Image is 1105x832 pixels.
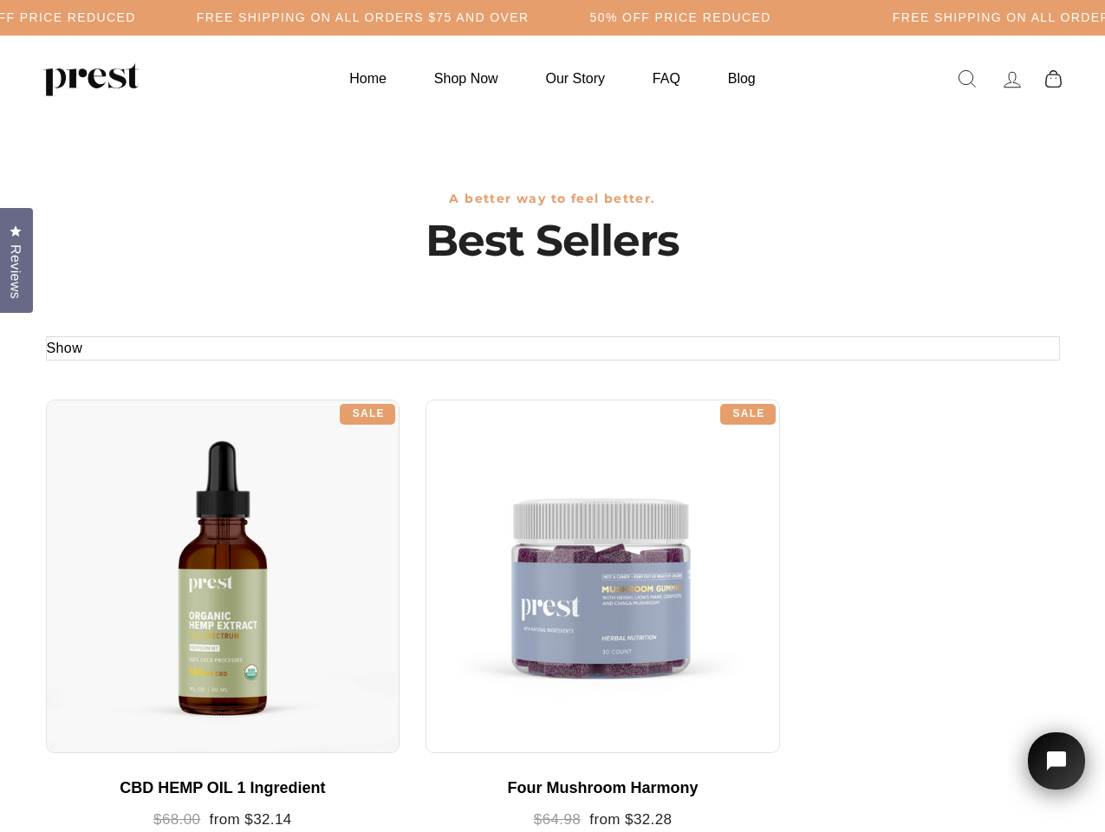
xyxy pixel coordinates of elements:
[63,811,383,829] div: from $32.14
[46,215,1060,267] h1: Best Sellers
[340,404,395,425] div: Sale
[631,62,702,95] a: FAQ
[328,62,408,95] a: Home
[47,337,83,360] button: Show
[534,811,581,828] span: $64.98
[524,62,627,95] a: Our Story
[590,10,771,25] h5: 50% OFF PRICE REDUCED
[443,811,763,829] div: from $32.28
[197,10,530,25] h5: Free Shipping on all orders $75 and over
[43,62,139,96] img: PREST ORGANICS
[720,404,776,425] div: Sale
[443,779,763,798] div: Four Mushroom Harmony
[1008,711,1105,832] iframe: Tidio Chat
[4,244,27,299] span: Reviews
[46,192,1060,206] h3: A better way to feel better.
[63,779,383,798] div: CBD HEMP OIL 1 Ingredient
[328,62,777,95] ul: Primary
[706,62,777,95] a: Blog
[153,811,200,828] span: $68.00
[413,62,520,95] a: Shop Now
